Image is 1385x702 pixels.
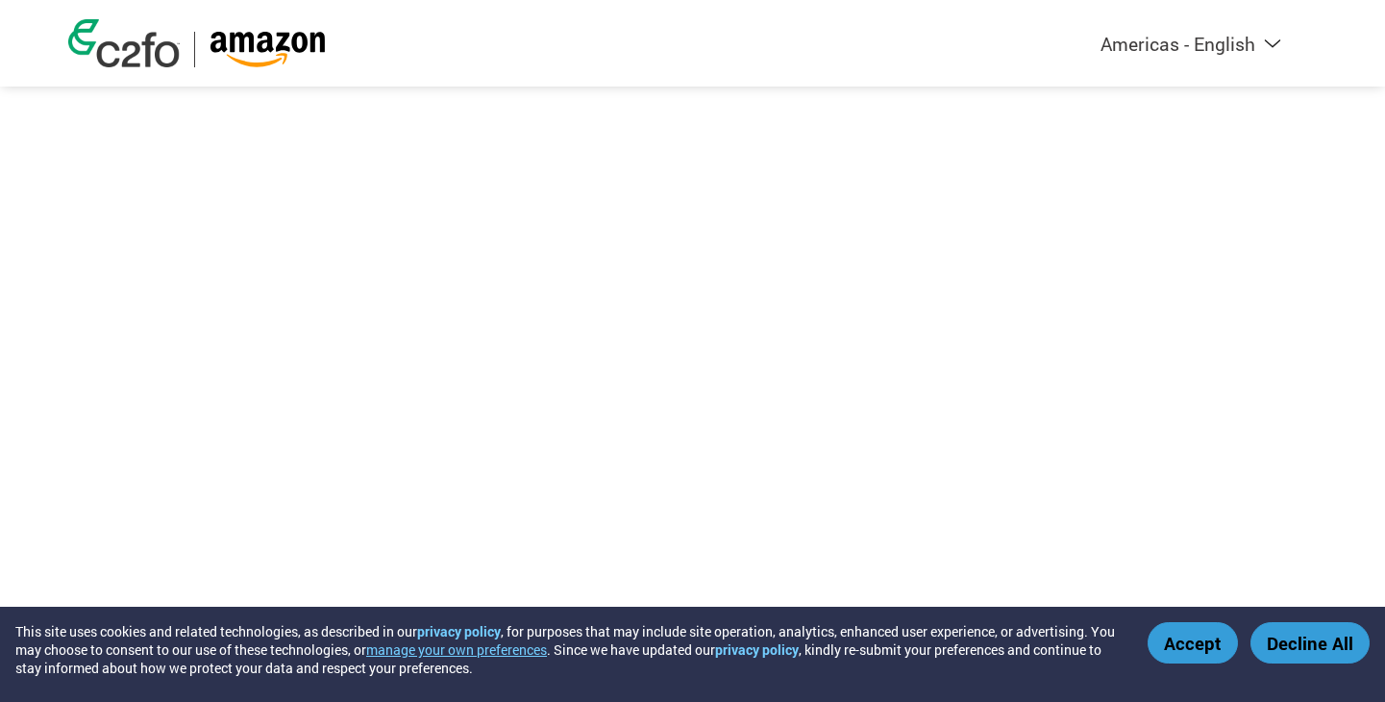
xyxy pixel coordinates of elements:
button: Decline All [1250,622,1370,664]
button: Accept [1148,622,1238,664]
div: This site uses cookies and related technologies, as described in our , for purposes that may incl... [15,622,1120,677]
img: c2fo logo [68,19,180,67]
img: Amazon [210,32,326,67]
a: privacy policy [715,640,799,659]
a: privacy policy [417,622,501,640]
button: manage your own preferences [366,640,547,659]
